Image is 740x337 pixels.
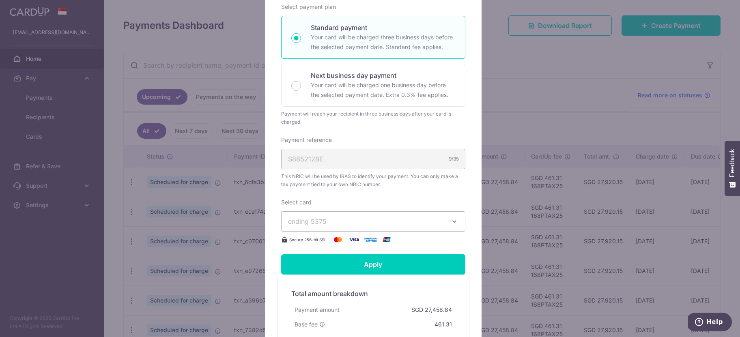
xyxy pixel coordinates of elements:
[311,80,455,100] p: Your card will be charged one business day before the selected payment date. Extra 0.3% fee applies.
[311,71,455,80] p: Next business day payment
[362,235,379,245] img: American Express
[725,141,740,196] button: Feedback - Show survey
[431,317,455,332] div: 461.31
[330,235,346,245] img: Mastercard
[281,198,312,206] label: Select card
[311,32,455,52] p: Your card will be charged three business days before the selected payment date. Standard fee appl...
[281,211,465,232] button: ending 5375
[449,155,459,163] div: 9/35
[379,235,395,245] img: UnionPay
[408,303,455,317] div: SGD 27,458.84
[688,313,732,333] iframe: Opens a widget where you can find more information
[281,172,465,189] span: This NRIC will be used by IRAS to identify your payment. You can only make a tax payment tied to ...
[289,236,327,243] span: Secure 256-bit SSL
[281,254,465,275] input: Apply
[291,289,455,298] h5: Total amount breakdown
[281,136,332,144] label: Payment reference
[295,320,318,328] span: Base fee
[291,303,343,317] div: Payment amount
[281,3,336,11] label: Select payment plan
[288,217,327,225] span: ending 5375
[729,149,736,177] span: Feedback
[311,23,455,32] p: Standard payment
[281,110,465,126] div: Payment will reach your recipient in three business days after your card is charged.
[346,235,362,245] img: Visa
